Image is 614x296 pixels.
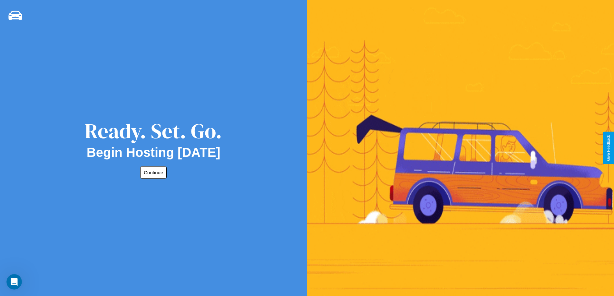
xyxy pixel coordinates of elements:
[85,117,222,145] div: Ready. Set. Go.
[606,135,611,161] div: Give Feedback
[140,166,167,179] button: Continue
[6,274,22,290] iframe: Intercom live chat
[87,145,220,160] h2: Begin Hosting [DATE]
